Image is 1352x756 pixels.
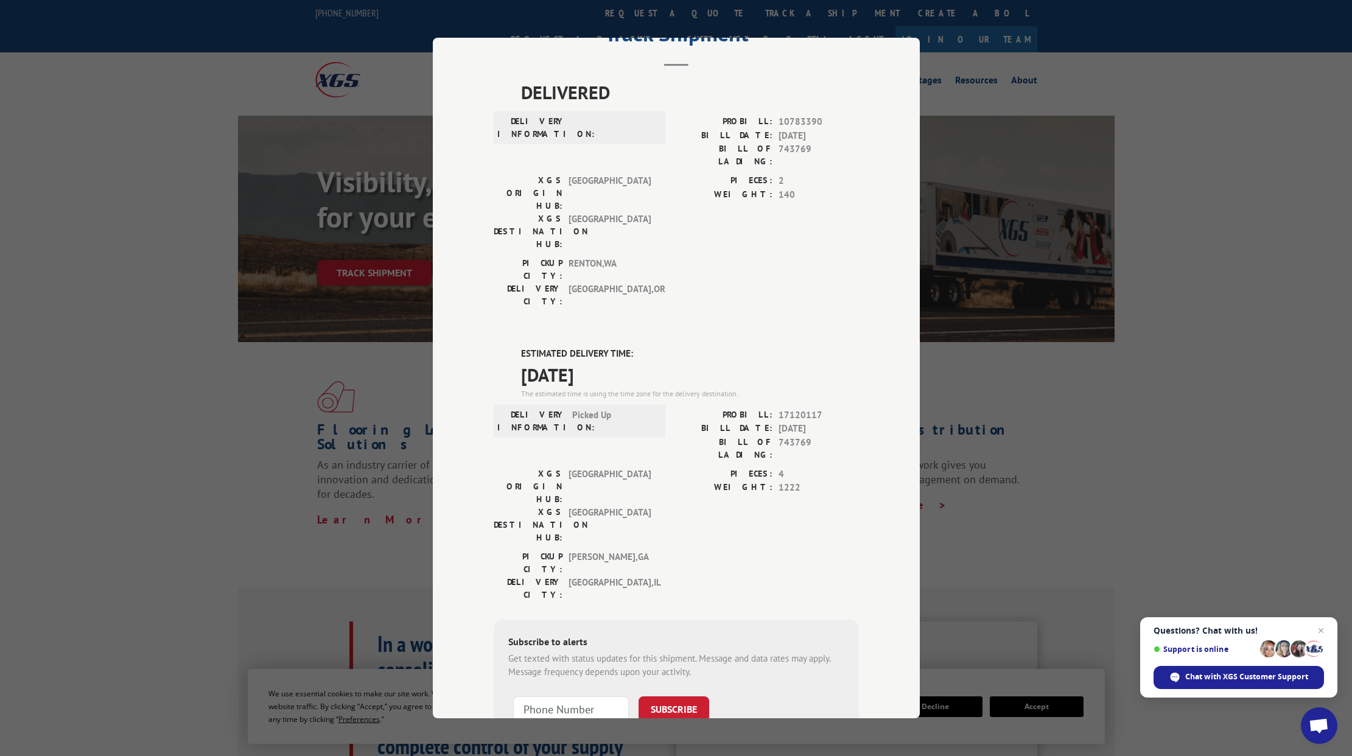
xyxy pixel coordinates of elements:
label: PROBILL: [676,408,772,422]
span: RENTON , WA [569,257,651,282]
span: 743769 [779,142,859,168]
label: DELIVERY INFORMATION: [497,408,566,434]
span: 743769 [779,436,859,461]
span: Picked Up [572,408,654,434]
span: Close chat [1314,623,1328,638]
span: [GEOGRAPHIC_DATA] [569,506,651,544]
input: Phone Number [513,696,629,722]
div: The estimated time is using the time zone for the delivery destination. [521,388,859,399]
label: ESTIMATED DELIVERY TIME: [521,347,859,361]
span: 17120117 [779,408,859,422]
label: DELIVERY INFORMATION: [497,115,566,141]
div: Chat with XGS Customer Support [1154,666,1324,689]
div: Get texted with status updates for this shipment. Message and data rates may apply. Message frequ... [508,652,844,679]
label: PROBILL: [676,115,772,129]
span: Questions? Chat with us! [1154,626,1324,635]
span: 1222 [779,481,859,495]
label: PIECES: [676,174,772,188]
label: DELIVERY CITY: [494,282,562,308]
span: Support is online [1154,645,1256,654]
span: [GEOGRAPHIC_DATA] , IL [569,576,651,601]
label: PICKUP CITY: [494,550,562,576]
span: DELIVERED [521,79,859,106]
span: [PERSON_NAME] , GA [569,550,651,576]
label: BILL OF LADING: [676,436,772,461]
label: PICKUP CITY: [494,257,562,282]
span: [GEOGRAPHIC_DATA] [569,467,651,506]
label: XGS ORIGIN HUB: [494,467,562,506]
span: [DATE] [779,129,859,143]
label: PIECES: [676,467,772,481]
label: XGS DESTINATION HUB: [494,212,562,251]
label: BILL DATE: [676,422,772,436]
label: WEIGHT: [676,188,772,202]
div: Subscribe to alerts [508,634,844,652]
button: SUBSCRIBE [639,696,709,722]
label: DELIVERY CITY: [494,576,562,601]
span: [GEOGRAPHIC_DATA] [569,212,651,251]
div: Open chat [1301,707,1337,744]
span: [GEOGRAPHIC_DATA] , OR [569,282,651,308]
span: [GEOGRAPHIC_DATA] [569,174,651,212]
span: 4 [779,467,859,481]
label: BILL DATE: [676,129,772,143]
span: 10783390 [779,115,859,129]
label: XGS ORIGIN HUB: [494,174,562,212]
span: Chat with XGS Customer Support [1185,671,1308,682]
span: 2 [779,174,859,188]
span: [DATE] [521,361,859,388]
span: [DATE] [779,422,859,436]
span: 140 [779,188,859,202]
label: BILL OF LADING: [676,142,772,168]
label: XGS DESTINATION HUB: [494,506,562,544]
label: WEIGHT: [676,481,772,495]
